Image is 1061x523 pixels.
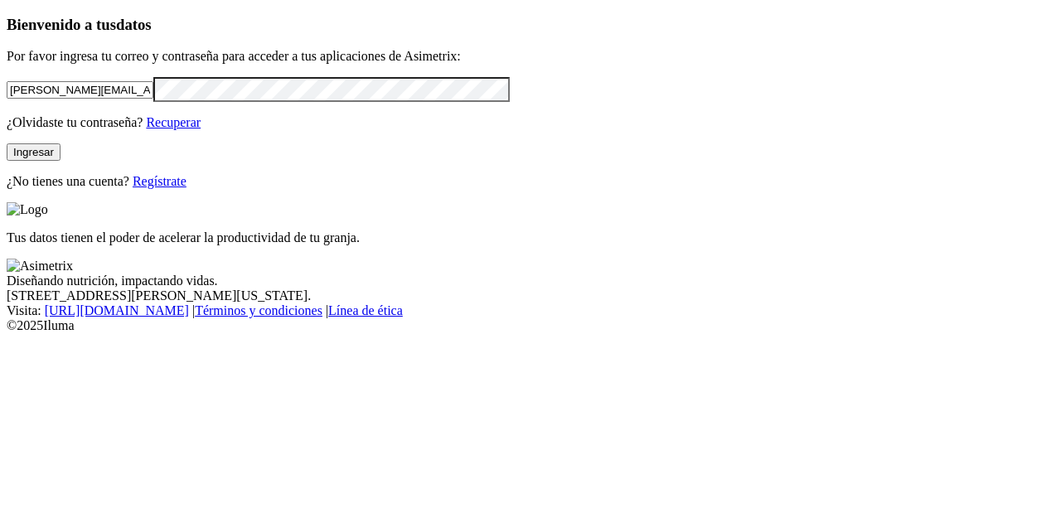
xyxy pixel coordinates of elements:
a: [URL][DOMAIN_NAME] [45,303,189,317]
p: ¿No tienes una cuenta? [7,174,1054,189]
span: datos [116,16,152,33]
a: Línea de ética [328,303,403,317]
h3: Bienvenido a tus [7,16,1054,34]
img: Asimetrix [7,259,73,274]
div: [STREET_ADDRESS][PERSON_NAME][US_STATE]. [7,288,1054,303]
input: Tu correo [7,81,153,99]
a: Regístrate [133,174,187,188]
button: Ingresar [7,143,61,161]
div: Visita : | | [7,303,1054,318]
p: Por favor ingresa tu correo y contraseña para acceder a tus aplicaciones de Asimetrix: [7,49,1054,64]
div: Diseñando nutrición, impactando vidas. [7,274,1054,288]
p: Tus datos tienen el poder de acelerar la productividad de tu granja. [7,230,1054,245]
div: © 2025 Iluma [7,318,1054,333]
img: Logo [7,202,48,217]
p: ¿Olvidaste tu contraseña? [7,115,1054,130]
a: Recuperar [146,115,201,129]
a: Términos y condiciones [195,303,322,317]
